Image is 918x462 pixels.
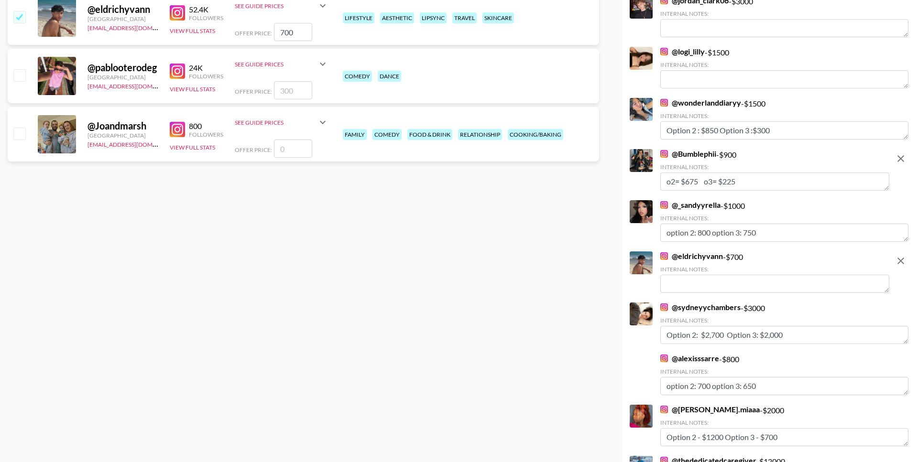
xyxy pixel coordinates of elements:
[235,146,272,153] span: Offer Price:
[189,121,223,131] div: 800
[660,303,668,311] img: Instagram
[420,12,447,23] div: lipsync
[660,149,889,191] div: - $ 900
[891,149,910,168] button: remove
[189,5,223,14] div: 52.4K
[189,63,223,73] div: 24K
[660,251,889,293] div: - $ 700
[660,354,908,395] div: - $ 800
[660,377,908,395] textarea: option 2: 700 option 3: 650
[170,5,185,21] img: Instagram
[508,129,563,140] div: cooking/baking
[458,129,502,140] div: relationship
[660,201,668,209] img: Instagram
[87,3,158,15] div: @ eldrichyvann
[343,129,367,140] div: family
[660,326,908,344] textarea: Option 2: $2,700 Option 3: $2,000
[660,200,721,210] a: @_sandyyrella
[189,131,223,138] div: Followers
[660,112,908,119] div: Internal Notes:
[660,149,716,159] a: @Bumblephii
[660,406,668,413] img: Instagram
[660,61,908,68] div: Internal Notes:
[235,2,317,10] div: See Guide Prices
[87,62,158,74] div: @ pablooterodeg
[343,71,372,82] div: comedy
[660,163,889,171] div: Internal Notes:
[660,99,668,107] img: Instagram
[189,14,223,21] div: Followers
[660,224,908,242] textarea: option 2: 800 option 3: 750
[274,23,312,41] input: 700
[87,15,158,22] div: [GEOGRAPHIC_DATA]
[660,121,908,140] textarea: Option 2 : $850 Option 3 :$300
[660,172,889,191] textarea: o2= $675 o3= $225
[660,10,908,17] div: Internal Notes:
[170,86,215,93] button: View Full Stats
[189,73,223,80] div: Followers
[235,119,317,126] div: See Guide Prices
[235,61,317,68] div: See Guide Prices
[87,22,184,32] a: [EMAIL_ADDRESS][DOMAIN_NAME]
[380,12,414,23] div: aesthetic
[343,12,374,23] div: lifestyle
[378,71,401,82] div: dance
[482,12,514,23] div: skincare
[170,122,185,137] img: Instagram
[452,12,477,23] div: travel
[660,200,908,242] div: - $ 1000
[660,47,908,88] div: - $ 1500
[660,98,908,140] div: - $ 1500
[87,132,158,139] div: [GEOGRAPHIC_DATA]
[660,47,705,56] a: @logi_lilly
[170,27,215,34] button: View Full Stats
[235,111,328,134] div: See Guide Prices
[660,405,908,446] div: - $ 2000
[274,81,312,99] input: 300
[235,88,272,95] span: Offer Price:
[660,251,723,261] a: @eldrichyvann
[660,354,719,363] a: @alexisssarre
[274,140,312,158] input: 0
[235,30,272,37] span: Offer Price:
[660,98,741,107] a: @wonderlanddiaryy
[660,252,668,260] img: Instagram
[87,120,158,132] div: @ Joandmarsh
[407,129,452,140] div: food & drink
[372,129,402,140] div: comedy
[660,302,741,312] a: @sydneyychambers
[87,139,184,148] a: [EMAIL_ADDRESS][DOMAIN_NAME]
[87,74,158,81] div: [GEOGRAPHIC_DATA]
[660,215,908,222] div: Internal Notes:
[891,251,910,270] button: remove
[660,368,908,375] div: Internal Notes:
[660,266,889,273] div: Internal Notes:
[87,81,184,90] a: [EMAIL_ADDRESS][DOMAIN_NAME]
[660,355,668,362] img: Instagram
[235,53,328,75] div: See Guide Prices
[660,405,760,414] a: @[PERSON_NAME].miaaa
[660,302,908,344] div: - $ 3000
[660,48,668,55] img: Instagram
[170,64,185,79] img: Instagram
[660,428,908,446] textarea: Option 2 - $1200 Option 3 - $700
[170,144,215,151] button: View Full Stats
[660,419,908,426] div: Internal Notes:
[660,317,908,324] div: Internal Notes:
[660,150,668,158] img: Instagram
